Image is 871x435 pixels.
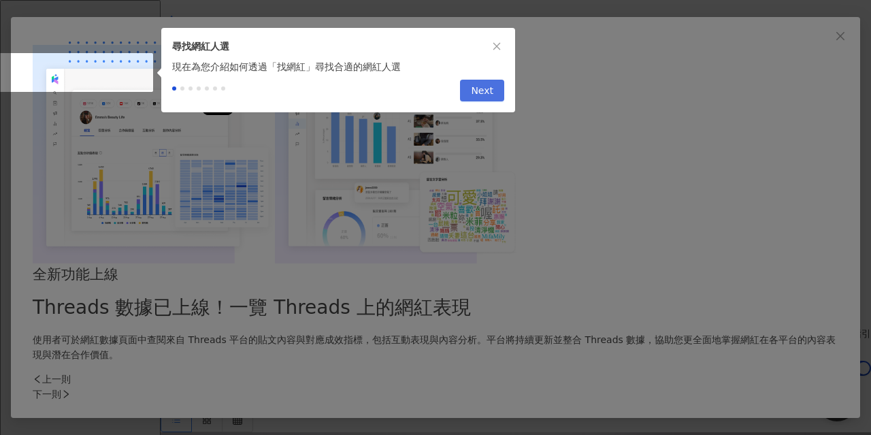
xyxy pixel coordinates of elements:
[471,80,493,102] span: Next
[161,59,515,74] div: 現在為您介紹如何透過「找網紅」尋找合適的網紅人選
[489,39,504,54] button: close
[172,39,504,54] div: 尋找網紅人選
[460,80,504,101] button: Next
[492,42,502,51] span: close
